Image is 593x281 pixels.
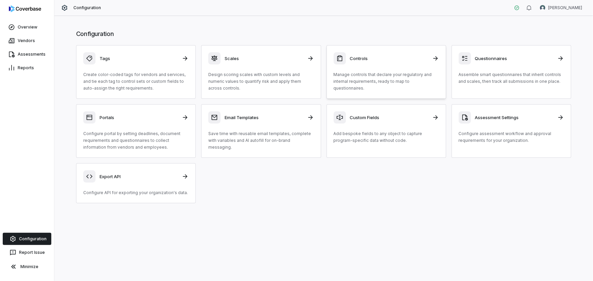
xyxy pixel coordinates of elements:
[201,104,321,158] a: Email TemplatesSave time with reusable email templates, complete with variables and AI autofill f...
[73,5,101,11] span: Configuration
[540,5,545,11] img: Nic Weilbacher avatar
[100,114,178,120] h3: Portals
[459,71,564,85] p: Assemble smart questionnaires that inherit controls and scales, then track all submissions in one...
[327,104,446,158] a: Custom FieldsAdd bespoke fields to any object to capture program-specific data without code.
[100,55,178,61] h3: Tags
[76,104,196,158] a: PortalsConfigure portal by setting deadlines, document requirements and questionnaires to collect...
[334,130,439,144] p: Add bespoke fields to any object to capture program-specific data without code.
[452,104,571,158] a: Assessment SettingsConfigure assessment workflow and approval requirements for your organization.
[208,130,314,151] p: Save time with reusable email templates, complete with variables and AI autofill for on-brand mes...
[334,71,439,92] p: Manage controls that declare your regulatory and internal requirements, ready to map to questionn...
[76,30,571,38] h1: Configuration
[83,71,189,92] p: Create color-coded tags for vendors and services, and tie each tag to control sets or custom fiel...
[225,114,303,120] h3: Email Templates
[536,3,586,13] button: Nic Weilbacher avatar[PERSON_NAME]
[475,114,553,120] h3: Assessment Settings
[3,233,51,245] a: Configuration
[76,163,196,203] a: Export APIConfigure API for exporting your organization's data.
[3,246,51,259] button: Report Issue
[83,130,189,151] p: Configure portal by setting deadlines, document requirements and questionnaires to collect inform...
[1,35,53,47] a: Vendors
[3,260,51,274] button: Minimize
[9,5,41,12] img: logo-D7KZi-bG.svg
[208,71,314,92] p: Design scoring scales with custom levels and numeric values to quantify risk and apply them acros...
[350,114,428,120] h3: Custom Fields
[76,45,196,99] a: TagsCreate color-coded tags for vendors and services, and tie each tag to control sets or custom ...
[1,21,53,33] a: Overview
[327,45,446,99] a: ControlsManage controls that declare your regulatory and internal requirements, ready to map to q...
[350,55,428,61] h3: Controls
[100,173,178,180] h3: Export API
[1,48,53,60] a: Assessments
[1,62,53,74] a: Reports
[83,189,189,196] p: Configure API for exporting your organization's data.
[459,130,564,144] p: Configure assessment workflow and approval requirements for your organization.
[475,55,553,61] h3: Questionnaires
[201,45,321,99] a: ScalesDesign scoring scales with custom levels and numeric values to quantify risk and apply them...
[225,55,303,61] h3: Scales
[452,45,571,99] a: QuestionnairesAssemble smart questionnaires that inherit controls and scales, then track all subm...
[548,5,582,11] span: [PERSON_NAME]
